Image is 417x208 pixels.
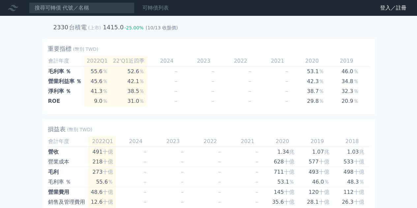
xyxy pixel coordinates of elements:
td: 會計年度 [48,56,84,66]
span: － [284,78,289,84]
span: － [180,149,185,155]
span: － [217,199,222,205]
span: ％ [319,88,324,94]
td: 2022 [221,56,258,66]
td: 31.0 [110,96,147,106]
span: 2022Q1 [87,58,108,64]
span: 兆 [324,149,329,155]
td: 2021 [258,56,295,66]
td: 491 [88,147,116,157]
input: 搜尋可轉債 代號／名稱 [29,2,134,14]
td: ROE [48,96,84,106]
span: 22'Q1近四季 [113,58,145,64]
td: 營業費用 [48,187,88,197]
span: (10/13 收盤價) [146,25,178,30]
span: － [142,169,148,175]
span: 十億 [284,159,294,165]
span: － [142,189,148,195]
span: － [217,159,222,165]
td: 毛利率 ％ [48,177,88,187]
span: ％ [103,88,108,94]
span: － [173,88,179,94]
td: 20.9 [329,96,364,106]
td: 1.34 [265,147,300,157]
span: － [217,169,222,175]
span: 十億 [284,189,294,195]
span: － [284,98,289,104]
td: 32.3 [329,86,364,96]
td: 493 [300,167,335,177]
td: 2020 [295,56,329,66]
span: － [254,199,259,205]
span: ％ [103,68,108,74]
span: ％ [353,68,359,74]
span: 兆 [289,149,294,155]
a: 可轉債列表 [142,5,169,11]
span: － [180,179,185,185]
td: 273 [88,167,116,177]
td: 55.6 [84,66,110,76]
span: － [142,149,148,155]
span: ％ [319,98,324,104]
td: 2019 [300,136,335,147]
td: 29.8 [295,96,329,106]
span: 2022Q1 [92,138,113,144]
a: 登入／註冊 [375,3,412,13]
span: 十億 [319,199,329,205]
span: － [254,189,259,195]
td: 26.3 [335,197,370,207]
td: 9.0 [84,96,110,106]
span: － [180,159,185,165]
td: 52.6 [110,66,147,76]
span: 十億 [103,199,113,205]
td: 2023 [184,56,221,66]
span: ％ [139,78,144,84]
span: ％ [289,179,294,185]
iframe: Chat Widget [384,176,417,208]
span: － [254,159,259,165]
span: ％ [139,98,144,104]
span: － [142,199,148,205]
td: 會計年度 [48,136,88,147]
span: 十億 [319,159,329,165]
span: 十億 [103,169,113,175]
span: ％ [319,68,324,74]
span: － [173,98,179,104]
td: 2021 [227,136,265,147]
span: － [173,68,179,74]
span: ％ [353,88,359,94]
span: 十億 [319,189,329,195]
td: 42.3 [295,76,329,86]
td: 48.3 [364,66,399,76]
span: － [217,149,222,155]
span: 兆 [359,149,364,155]
span: 十億 [354,169,364,175]
span: － [254,149,259,155]
td: 營業利益率 ％ [48,76,84,86]
span: 十億 [284,199,294,205]
span: ％ [359,179,364,185]
td: 41.3 [84,86,110,96]
td: 37.2 [364,76,399,86]
td: 577 [300,157,335,167]
span: － [254,169,259,175]
td: 2018 [364,56,399,66]
span: (幣別 TWD) [73,46,99,52]
span: ％ [319,78,324,84]
td: 2024 [116,136,153,147]
td: 28.1 [300,197,335,207]
td: 46.0 [329,66,364,76]
td: 42.1 [110,76,147,86]
span: － [210,78,216,84]
td: 55.6 [88,177,116,187]
td: 銷售及管理費用 [48,197,88,207]
span: － [217,189,222,195]
span: 十億 [103,149,113,155]
span: (上市) [88,25,101,30]
span: 十億 [319,169,329,175]
span: － [284,68,289,74]
td: 營收 [48,147,88,157]
span: ％ [353,98,359,104]
span: － [210,88,216,94]
span: － [284,88,289,94]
